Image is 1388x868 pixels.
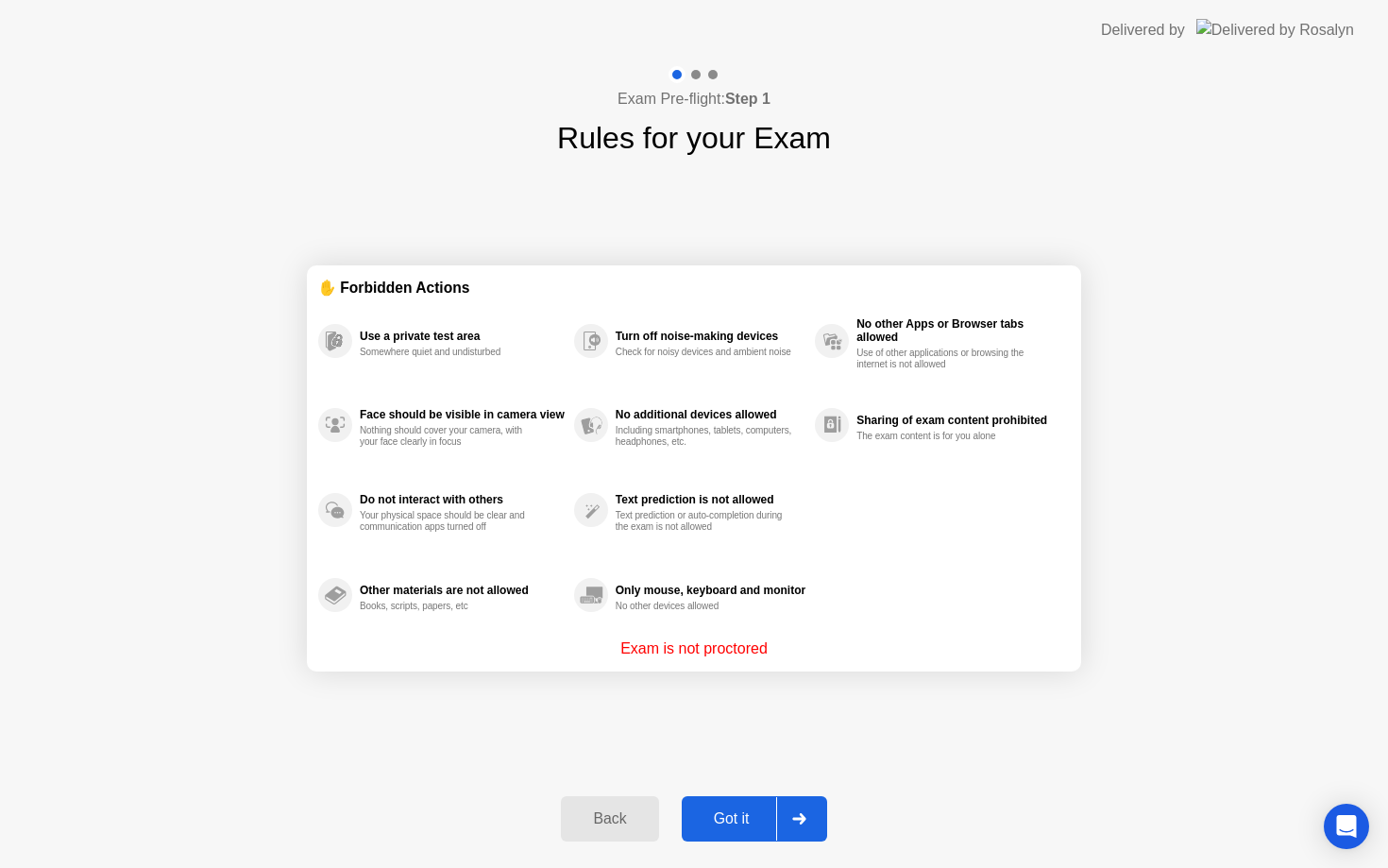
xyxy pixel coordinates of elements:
[360,347,538,358] div: Somewhere quiet and undisturbed
[1196,19,1354,41] img: Delivered by Rosalyn
[318,277,1070,298] div: ✋ Forbidden Actions
[360,493,565,506] div: Do not interact with others
[1324,804,1369,849] div: Open Intercom Messenger
[616,584,805,597] div: Only mouse, keyboard and monitor
[360,601,538,612] div: Books, scripts, papers, etc
[616,408,805,421] div: No additional devices allowed
[725,91,770,107] b: Step 1
[616,425,794,448] div: Including smartphones, tablets, computers, headphones, etc.
[856,317,1060,344] div: No other Apps or Browser tabs allowed
[561,796,658,842] button: Back
[360,408,565,421] div: Face should be visible in camera view
[856,431,1035,442] div: The exam content is for you alone
[856,414,1060,427] div: Sharing of exam content prohibited
[856,348,1035,370] div: Use of other applications or browsing the internet is not allowed
[682,796,827,842] button: Got it
[618,88,770,111] h4: Exam Pre-flight:
[616,330,805,343] div: Turn off noise-making devices
[616,493,805,506] div: Text prediction is not allowed
[616,510,794,533] div: Text prediction or auto-completion during the exam is not allowed
[557,115,831,161] h1: Rules for your Exam
[360,510,538,533] div: Your physical space should be clear and communication apps turned off
[360,425,538,448] div: Nothing should cover your camera, with your face clearly in focus
[620,638,768,660] p: Exam is not proctored
[360,584,565,597] div: Other materials are not allowed
[616,347,794,358] div: Check for noisy devices and ambient noise
[1101,19,1185,42] div: Delivered by
[567,810,652,827] div: Back
[687,810,776,827] div: Got it
[360,330,565,343] div: Use a private test area
[616,601,794,612] div: No other devices allowed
